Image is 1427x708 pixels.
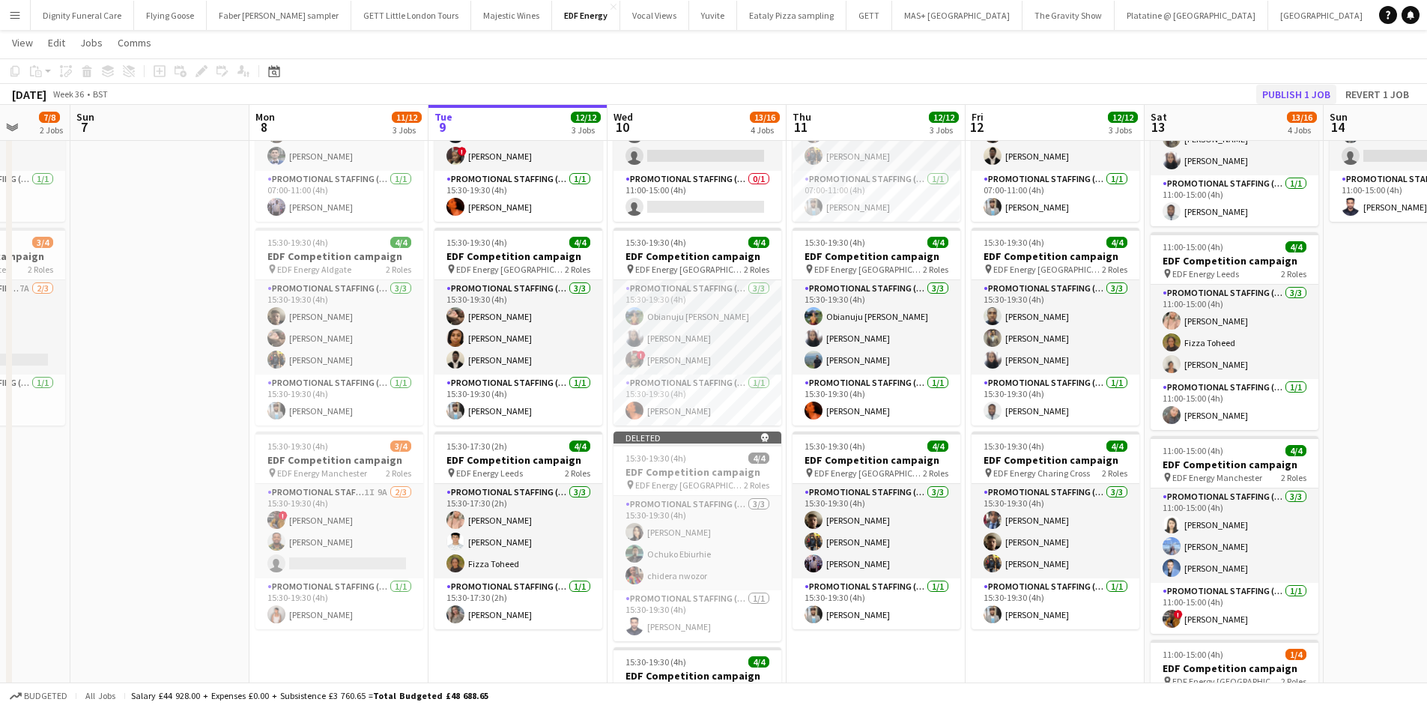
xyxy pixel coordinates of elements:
[751,124,779,136] div: 4 Jobs
[984,441,1044,452] span: 15:30-19:30 (4h)
[793,484,960,578] app-card-role: Promotional Staffing (Flyering Staff)3/315:30-19:30 (4h)[PERSON_NAME][PERSON_NAME][PERSON_NAME]
[613,496,781,590] app-card-role: Promotional Staffing (Flyering Staff)3/315:30-19:30 (4h)[PERSON_NAME]Ochuko Ebiurhiechidera nwozor
[613,228,781,426] app-job-card: 15:30-19:30 (4h)4/4EDF Competition campaign EDF Energy [GEOGRAPHIC_DATA]2 RolesPromotional Staffi...
[892,1,1022,30] button: MAS+ [GEOGRAPHIC_DATA]
[255,432,423,629] app-job-card: 15:30-19:30 (4h)3/4EDF Competition campaign EDF Energy Manchester2 RolesPromotional Staffing (Fly...
[93,88,108,100] div: BST
[207,1,351,30] button: Faber [PERSON_NAME] sampler
[969,118,984,136] span: 12
[1281,676,1306,687] span: 2 Roles
[393,124,421,136] div: 3 Jobs
[689,1,737,30] button: Yuvite
[814,264,923,275] span: EDF Energy [GEOGRAPHIC_DATA]
[1285,241,1306,252] span: 4/4
[1151,175,1318,226] app-card-role: Promotional Staffing (Team Leader)1/111:00-15:00 (4h)[PERSON_NAME]
[793,171,960,222] app-card-role: Promotional Staffing (Team Leader)1/107:00-11:00 (4h)[PERSON_NAME]
[434,375,602,426] app-card-role: Promotional Staffing (Team Leader)1/115:30-19:30 (4h)[PERSON_NAME]
[611,118,633,136] span: 10
[993,468,1090,479] span: EDF Energy Charing Cross
[1102,264,1127,275] span: 2 Roles
[434,280,602,375] app-card-role: Promotional Staffing (Flyering Staff)3/315:30-19:30 (4h)[PERSON_NAME][PERSON_NAME][PERSON_NAME]
[255,249,423,263] h3: EDF Competition campaign
[972,453,1139,467] h3: EDF Competition campaign
[12,36,33,49] span: View
[390,237,411,248] span: 4/4
[390,441,411,452] span: 3/4
[12,87,46,102] div: [DATE]
[635,479,744,491] span: EDF Energy [GEOGRAPHIC_DATA]
[277,264,351,275] span: EDF Energy Aldgate
[42,33,71,52] a: Edit
[1151,458,1318,471] h3: EDF Competition campaign
[253,118,275,136] span: 8
[972,249,1139,263] h3: EDF Competition campaign
[1106,441,1127,452] span: 4/4
[927,441,948,452] span: 4/4
[76,110,94,124] span: Sun
[790,118,811,136] span: 11
[737,1,846,30] button: Eataly Pizza sampling
[1022,1,1115,30] button: The Gravity Show
[805,441,865,452] span: 15:30-19:30 (4h)
[972,110,984,124] span: Fri
[613,432,781,444] div: Deleted
[613,669,781,683] h3: EDF Competition campaign
[793,453,960,467] h3: EDF Competition campaign
[386,468,411,479] span: 2 Roles
[1287,112,1317,123] span: 13/16
[1163,649,1223,660] span: 11:00-15:00 (4h)
[1256,85,1336,104] button: Publish 1 job
[434,578,602,629] app-card-role: Promotional Staffing (Team Leader)1/115:30-17:30 (2h)[PERSON_NAME]
[744,264,769,275] span: 2 Roles
[972,228,1139,426] div: 15:30-19:30 (4h)4/4EDF Competition campaign EDF Energy [GEOGRAPHIC_DATA]2 RolesPromotional Staffi...
[386,264,411,275] span: 2 Roles
[1330,110,1348,124] span: Sun
[432,118,452,136] span: 9
[1151,232,1318,430] div: 11:00-15:00 (4h)4/4EDF Competition campaign EDF Energy Leeds2 RolesPromotional Staffing (Flyering...
[1151,254,1318,267] h3: EDF Competition campaign
[434,110,452,124] span: Tue
[972,578,1139,629] app-card-role: Promotional Staffing (Team Leader)1/115:30-19:30 (4h)[PERSON_NAME]
[255,171,423,222] app-card-role: Promotional Staffing (Team Leader)1/107:00-11:00 (4h)[PERSON_NAME]
[1281,268,1306,279] span: 2 Roles
[748,453,769,464] span: 4/4
[793,375,960,426] app-card-role: Promotional Staffing (Team Leader)1/115:30-19:30 (4h)[PERSON_NAME]
[434,228,602,426] app-job-card: 15:30-19:30 (4h)4/4EDF Competition campaign EDF Energy [GEOGRAPHIC_DATA]2 RolesPromotional Staffi...
[569,441,590,452] span: 4/4
[972,484,1139,578] app-card-role: Promotional Staffing (Flyering Staff)3/315:30-19:30 (4h)[PERSON_NAME][PERSON_NAME][PERSON_NAME]
[24,691,67,701] span: Budgeted
[458,147,467,156] span: !
[1174,610,1183,619] span: !
[446,237,507,248] span: 15:30-19:30 (4h)
[1151,285,1318,379] app-card-role: Promotional Staffing (Flyering Staff)3/311:00-15:00 (4h)[PERSON_NAME]Fizza Toheed[PERSON_NAME]
[255,280,423,375] app-card-role: Promotional Staffing (Flyering Staff)3/315:30-19:30 (4h)[PERSON_NAME][PERSON_NAME][PERSON_NAME]
[434,171,602,222] app-card-role: Promotional Staffing (Team Leader)1/115:30-19:30 (4h)[PERSON_NAME]
[1151,436,1318,634] app-job-card: 11:00-15:00 (4h)4/4EDF Competition campaign EDF Energy Manchester2 RolesPromotional Staffing (Fly...
[793,280,960,375] app-card-role: Promotional Staffing (Flyering Staff)3/315:30-19:30 (4h)Obianuju [PERSON_NAME][PERSON_NAME][PERSO...
[637,351,646,360] span: !
[923,468,948,479] span: 2 Roles
[279,511,288,520] span: !
[267,237,328,248] span: 15:30-19:30 (4h)
[613,249,781,263] h3: EDF Competition campaign
[565,264,590,275] span: 2 Roles
[613,432,781,641] div: Deleted 15:30-19:30 (4h)4/4EDF Competition campaign EDF Energy [GEOGRAPHIC_DATA]2 RolesPromotiona...
[373,690,488,701] span: Total Budgeted £48 688.65
[255,110,275,124] span: Mon
[1163,241,1223,252] span: 11:00-15:00 (4h)
[1172,676,1281,687] span: EDF Energy [GEOGRAPHIC_DATA]
[49,88,87,100] span: Week 36
[255,228,423,426] app-job-card: 15:30-19:30 (4h)4/4EDF Competition campaign EDF Energy Aldgate2 RolesPromotional Staffing (Flyeri...
[1172,472,1262,483] span: EDF Energy Manchester
[613,110,633,124] span: Wed
[131,690,488,701] div: Salary £44 928.00 + Expenses £0.00 + Subsistence £3 760.65 =
[1102,468,1127,479] span: 2 Roles
[744,479,769,491] span: 2 Roles
[32,237,53,248] span: 3/4
[40,124,63,136] div: 2 Jobs
[972,280,1139,375] app-card-role: Promotional Staffing (Flyering Staff)3/315:30-19:30 (4h)[PERSON_NAME][PERSON_NAME][PERSON_NAME]
[972,171,1139,222] app-card-role: Promotional Staffing (Team Leader)1/107:00-11:00 (4h)[PERSON_NAME]
[613,171,781,222] app-card-role: Promotional Staffing (Team Leader)0/111:00-15:00 (4h)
